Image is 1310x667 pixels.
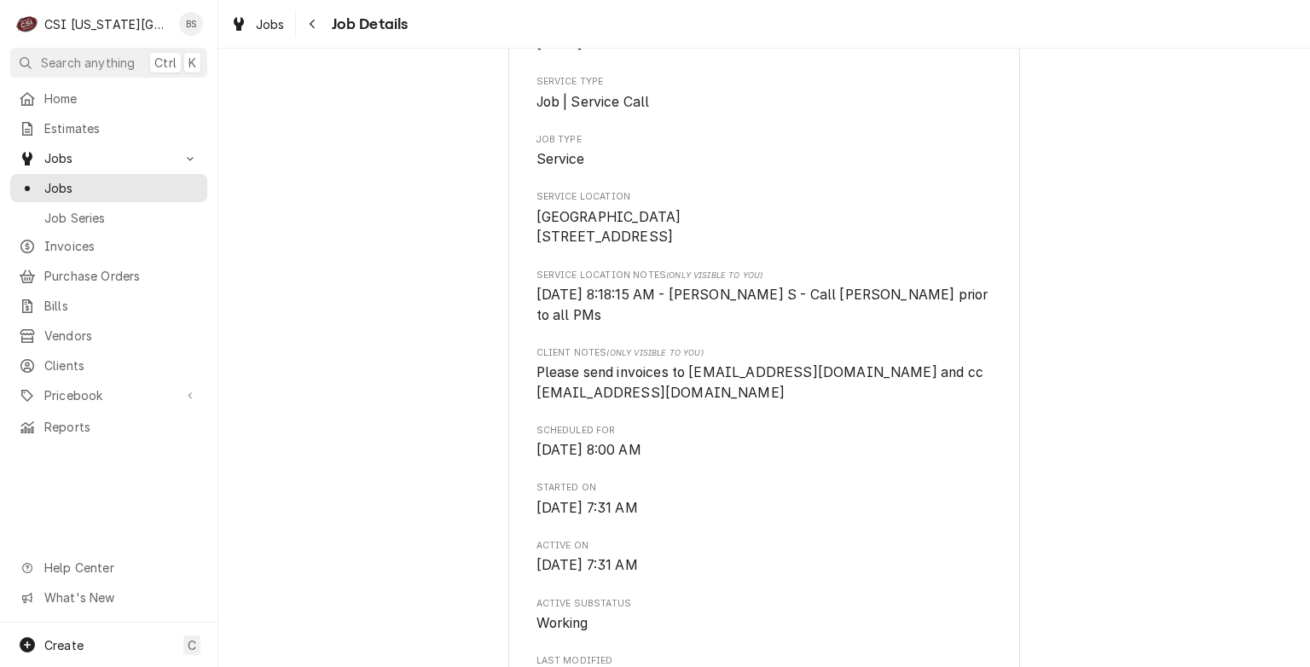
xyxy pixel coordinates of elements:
span: Started On [536,481,993,495]
div: Job Type [536,133,993,170]
a: Vendors [10,322,207,350]
span: C [188,636,196,654]
span: Working [536,615,588,631]
span: Invoices [44,237,199,255]
div: BS [179,12,203,36]
span: Job Series [44,209,199,227]
span: Job Type [536,149,993,170]
button: Search anythingCtrlK [10,48,207,78]
a: Jobs [10,174,207,202]
div: Service Location [536,190,993,247]
a: Home [10,84,207,113]
div: [object Object] [536,346,993,403]
a: Purchase Orders [10,262,207,290]
div: Started On [536,481,993,518]
span: Home [44,90,199,107]
span: Active SubStatus [536,597,993,611]
a: Go to Help Center [10,554,207,582]
span: Service Location [536,207,993,247]
span: [object Object] [536,362,993,403]
div: CSI [US_STATE][GEOGRAPHIC_DATA] [44,15,170,33]
span: Create [44,638,84,652]
span: Service Location Notes [536,269,993,282]
span: Service Type [536,75,993,89]
span: (Only Visible to You) [606,348,703,357]
span: K [188,54,196,72]
span: Purchase Orders [44,267,199,285]
a: Job Series [10,204,207,232]
span: [DATE] 8:00 AM [536,442,641,458]
span: Vendors [44,327,199,345]
span: Service Location [536,190,993,204]
span: Job Type [536,133,993,147]
div: Active On [536,539,993,576]
div: C [15,12,39,36]
span: Started On [536,498,993,519]
span: [DATE] 8:18:15 AM - [PERSON_NAME] S - Call [PERSON_NAME] prior to all PMs [536,287,992,323]
div: CSI Kansas City's Avatar [15,12,39,36]
span: Help Center [44,559,197,577]
a: Bills [10,292,207,320]
span: Jobs [256,15,285,33]
span: Active SubStatus [536,613,993,634]
span: Service [536,151,585,167]
span: Client Notes [536,346,993,360]
span: [DATE] 7:31 AM [536,557,638,573]
span: Reports [44,418,199,436]
a: Estimates [10,114,207,142]
span: Service Type [536,92,993,113]
a: Jobs [223,10,292,38]
span: Please send invoices to [EMAIL_ADDRESS][DOMAIN_NAME] and cc [EMAIL_ADDRESS][DOMAIN_NAME] [536,364,988,401]
a: Go to What's New [10,583,207,612]
span: Scheduled For [536,424,993,438]
span: Estimates [44,119,199,137]
div: Service Type [536,75,993,112]
span: Bills [44,297,199,315]
span: Jobs [44,179,199,197]
div: Brent Seaba's Avatar [179,12,203,36]
span: Job Details [327,13,409,36]
a: Invoices [10,232,207,260]
span: (Only Visible to You) [666,270,762,280]
span: Active On [536,555,993,576]
span: Ctrl [154,54,177,72]
span: Job | Service Call [536,94,650,110]
div: Active SubStatus [536,597,993,634]
a: Go to Jobs [10,144,207,172]
div: [object Object] [536,269,993,326]
span: [object Object] [536,285,993,325]
button: Navigate back [299,10,327,38]
span: Scheduled For [536,440,993,461]
span: Jobs [44,149,173,167]
span: [GEOGRAPHIC_DATA] [STREET_ADDRESS] [536,209,681,246]
a: Go to Pricebook [10,381,207,409]
span: Search anything [41,54,135,72]
span: Clients [44,357,199,374]
span: Active On [536,539,993,553]
span: What's New [44,589,197,606]
div: Scheduled For [536,424,993,461]
span: [DATE] 7:31 AM [536,500,638,516]
a: Reports [10,413,207,441]
a: Clients [10,351,207,380]
span: Pricebook [44,386,173,404]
